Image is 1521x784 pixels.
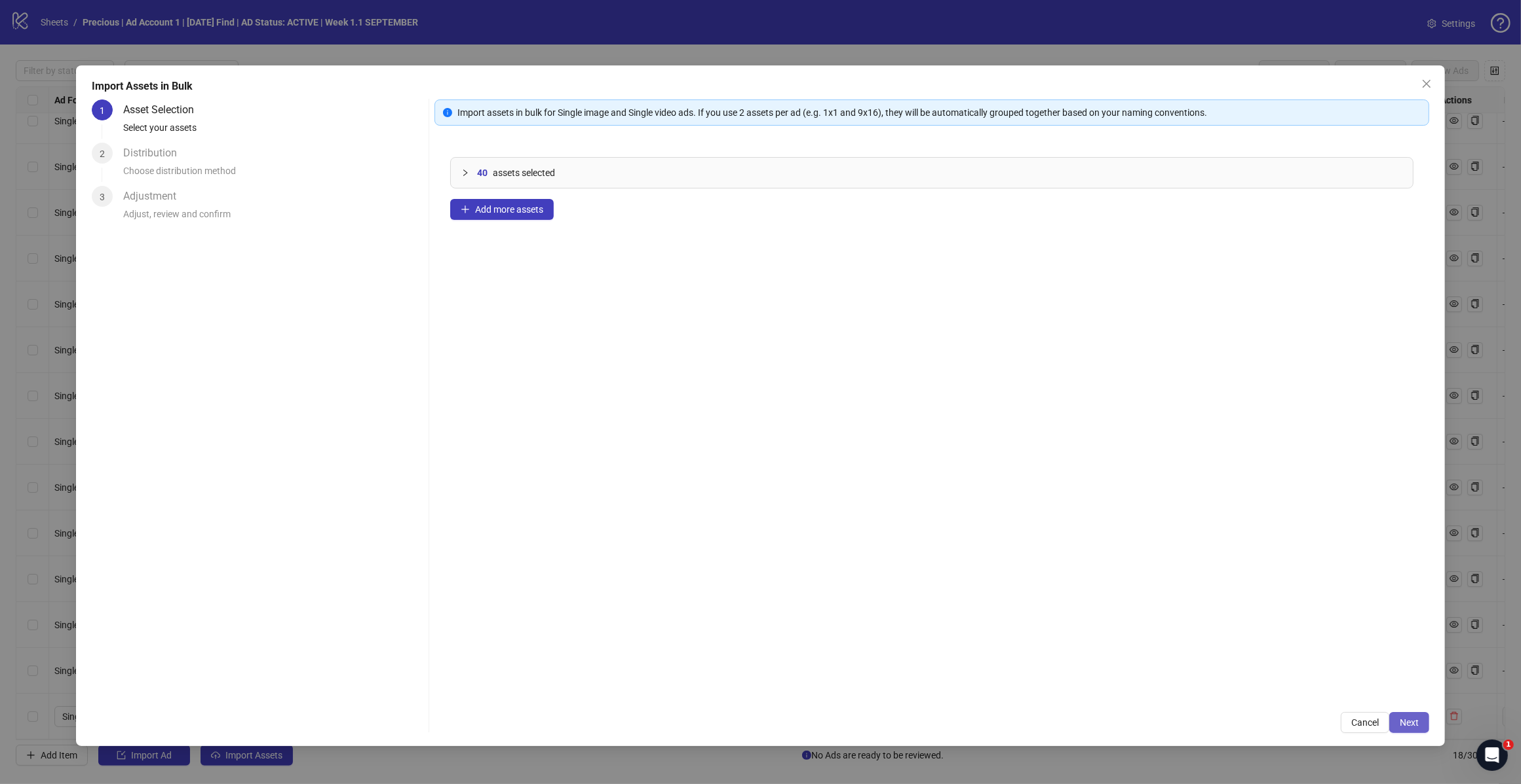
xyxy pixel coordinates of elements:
[457,105,1421,120] div: Import assets in bulk for Single image and Single video ads. If you use 2 assets per ad (e.g. 1x1...
[123,164,423,186] div: Choose distribution method
[475,204,543,215] span: Add more assets
[450,199,554,220] button: Add more assets
[1389,712,1429,733] button: Next
[1351,717,1379,728] span: Cancel
[461,169,469,177] span: collapsed
[1341,712,1389,733] button: Cancel
[1400,717,1419,728] span: Next
[123,99,204,120] div: Asset Selection
[123,143,187,164] div: Distribution
[1416,73,1437,94] button: Close
[100,149,105,159] span: 2
[100,105,105,116] span: 1
[451,158,1413,188] div: 40assets selected
[123,186,187,207] div: Adjustment
[123,207,423,229] div: Adjust, review and confirm
[443,108,452,117] span: info-circle
[477,166,488,180] span: 40
[100,192,105,202] span: 3
[92,79,1429,94] div: Import Assets in Bulk
[1421,79,1432,89] span: close
[1503,739,1514,750] span: 1
[1476,739,1508,771] iframe: Intercom live chat
[493,166,555,180] span: assets selected
[461,205,470,214] span: plus
[123,120,423,143] div: Select your assets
